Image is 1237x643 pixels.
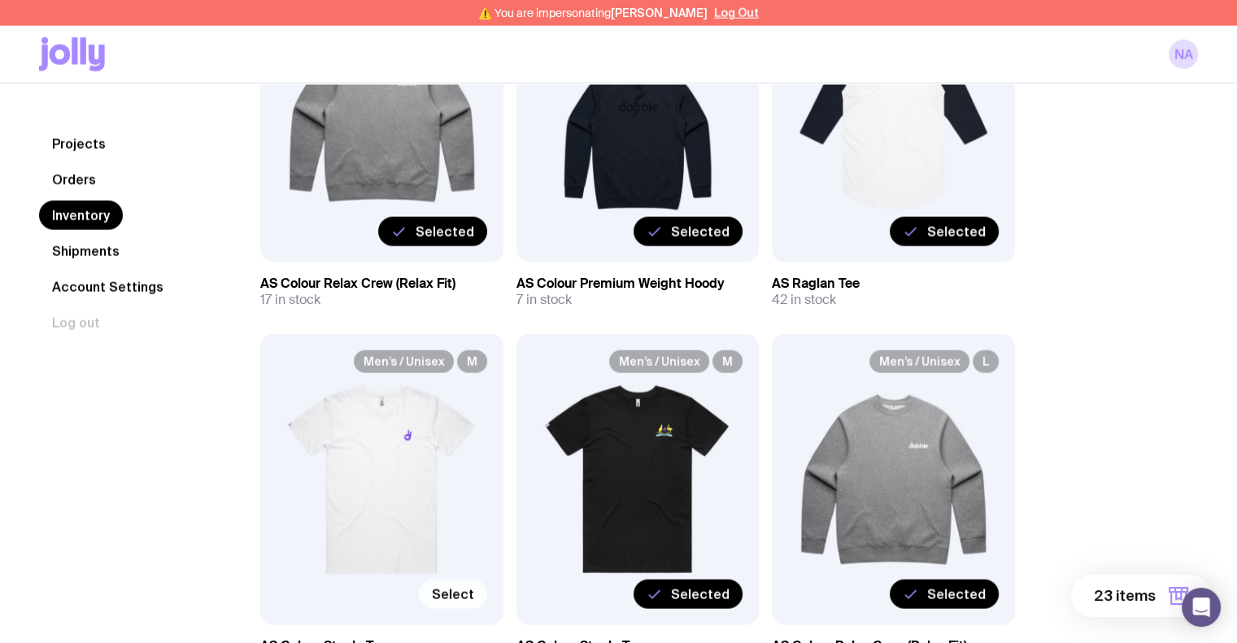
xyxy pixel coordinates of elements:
[1182,588,1221,627] div: Open Intercom Messenger
[39,308,113,337] button: Log out
[478,7,708,20] span: ⚠️ You are impersonating
[1169,40,1198,69] a: NA
[927,224,986,240] span: Selected
[432,586,474,602] span: Select
[611,7,708,20] span: [PERSON_NAME]
[416,224,474,240] span: Selected
[1094,586,1156,606] span: 23 items
[671,224,730,240] span: Selected
[609,350,709,373] span: Men’s / Unisex
[712,350,743,373] span: M
[39,237,133,266] a: Shipments
[457,350,487,373] span: M
[516,276,760,292] h3: AS Colour Premium Weight Hoody
[260,276,503,292] h3: AS Colour Relax Crew (Relax Fit)
[39,201,123,230] a: Inventory
[260,292,320,308] span: 17 in stock
[1071,575,1211,617] button: 23 items
[772,292,836,308] span: 42 in stock
[714,7,759,20] button: Log Out
[39,165,109,194] a: Orders
[39,129,119,159] a: Projects
[354,350,454,373] span: Men’s / Unisex
[927,586,986,602] span: Selected
[869,350,969,373] span: Men’s / Unisex
[671,586,730,602] span: Selected
[973,350,999,373] span: L
[516,292,572,308] span: 7 in stock
[39,272,176,302] a: Account Settings
[772,276,1015,292] h3: AS Raglan Tee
